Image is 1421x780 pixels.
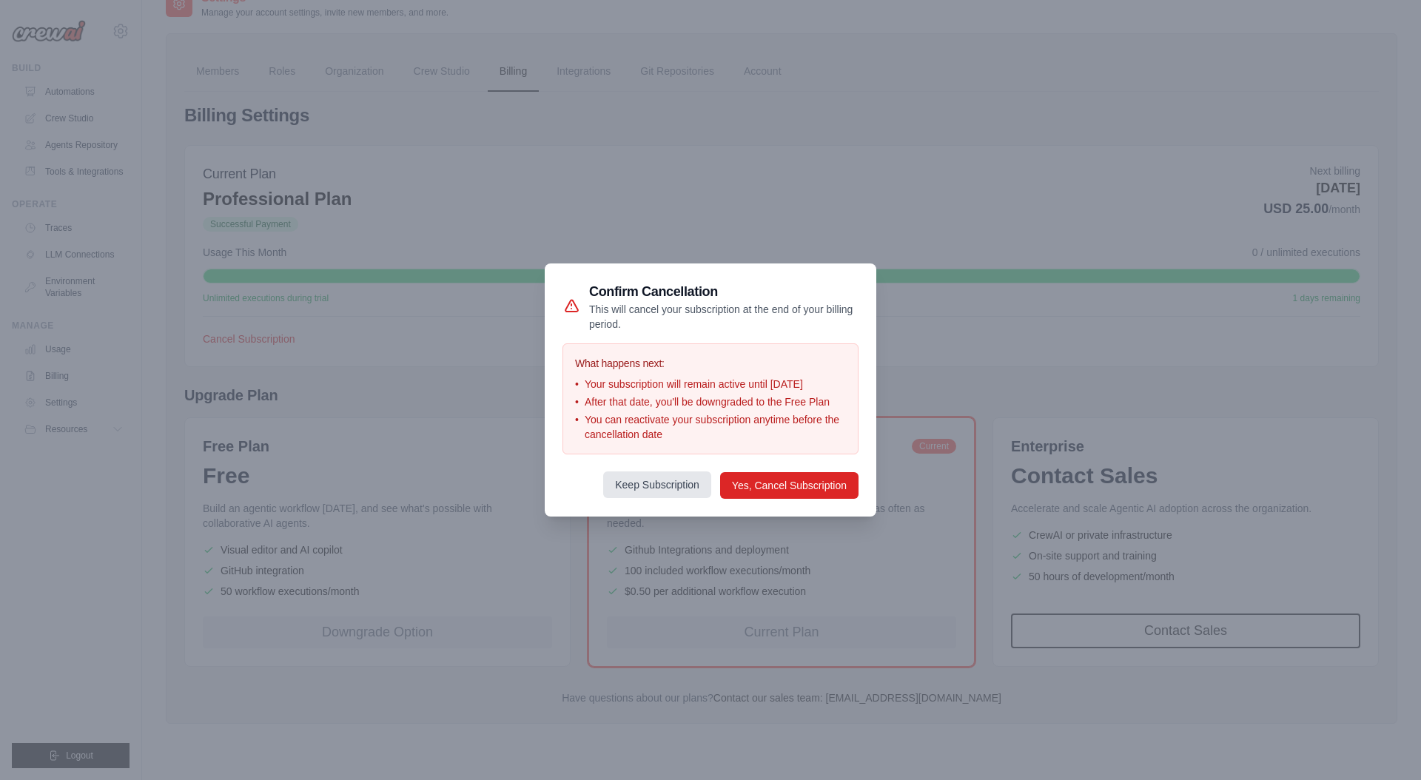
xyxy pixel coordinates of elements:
[603,471,711,498] button: Keep Subscription
[575,377,579,391] span: •
[575,394,579,409] span: •
[585,377,803,391] span: Your subscription will remain active until [DATE]
[575,412,579,427] span: •
[585,394,830,409] span: After that date, you'll be downgraded to the Free Plan
[575,356,846,371] h4: What happens next:
[585,412,846,442] span: You can reactivate your subscription anytime before the cancellation date
[589,281,859,302] h3: Confirm Cancellation
[589,302,859,332] p: This will cancel your subscription at the end of your billing period.
[720,472,859,499] button: Yes, Cancel Subscription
